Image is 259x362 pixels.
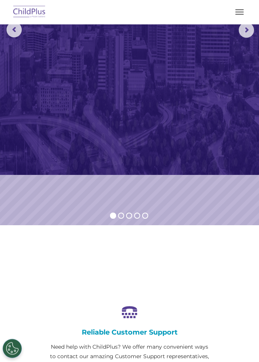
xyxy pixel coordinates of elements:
[3,339,22,358] button: Cookies Settings
[49,328,210,337] h4: Reliable Customer Support
[11,3,47,21] img: ChildPlus by Procare Solutions
[110,50,133,56] span: Last name
[110,82,142,87] span: Phone number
